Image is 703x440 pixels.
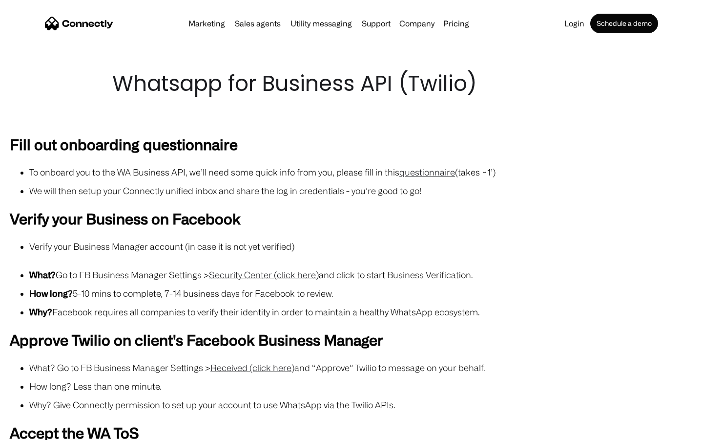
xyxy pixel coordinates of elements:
a: Utility messaging [287,20,356,27]
li: Verify your Business Manager account (in case it is not yet verified) [29,240,693,253]
aside: Language selected: English [10,423,59,437]
li: 5-10 mins to complete, 7-14 business days for Facebook to review. [29,286,693,300]
strong: Fill out onboarding questionnaire [10,136,238,153]
strong: How long? [29,288,73,298]
strong: Approve Twilio on client's Facebook Business Manager [10,331,383,348]
li: Facebook requires all companies to verify their identity in order to maintain a healthy WhatsApp ... [29,305,693,319]
ul: Language list [20,423,59,437]
a: Sales agents [231,20,285,27]
a: Received (click here) [210,363,294,373]
a: Login [560,20,588,27]
li: How long? Less than one minute. [29,379,693,393]
h1: Whatsapp for Business API (Twilio) [112,68,591,99]
strong: Verify your Business on Facebook [10,210,241,227]
li: What? Go to FB Business Manager Settings > and “Approve” Twilio to message on your behalf. [29,361,693,374]
a: home [45,16,113,31]
li: To onboard you to the WA Business API, we’ll need some quick info from you, please fill in this (... [29,165,693,179]
li: We will then setup your Connectly unified inbox and share the log in credentials - you’re good to... [29,184,693,198]
div: Company [399,17,434,30]
strong: Why? [29,307,52,317]
div: Company [396,17,437,30]
a: Support [358,20,394,27]
li: Why? Give Connectly permission to set up your account to use WhatsApp via the Twilio APIs. [29,398,693,412]
a: Schedule a demo [590,14,658,33]
li: Go to FB Business Manager Settings > and click to start Business Verification. [29,268,693,282]
a: Security Center (click here) [209,270,319,280]
a: questionnaire [399,167,455,177]
strong: What? [29,270,56,280]
a: Pricing [439,20,473,27]
a: Marketing [185,20,229,27]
